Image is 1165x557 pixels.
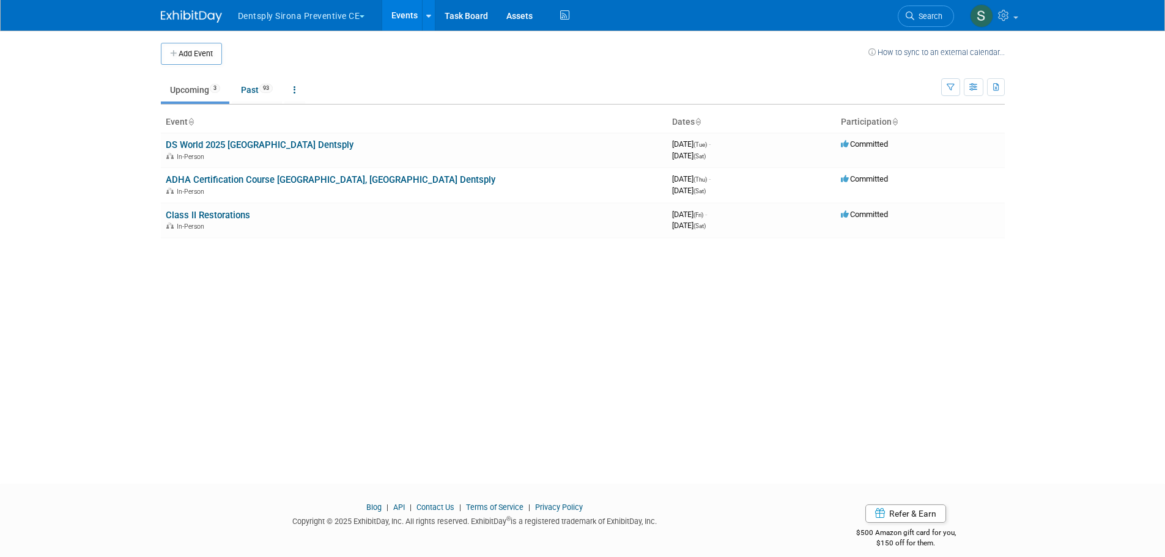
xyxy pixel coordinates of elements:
[188,117,194,127] a: Sort by Event Name
[693,212,703,218] span: (Fri)
[407,503,415,512] span: |
[705,210,707,219] span: -
[161,10,222,23] img: ExhibitDay
[898,6,954,27] a: Search
[525,503,533,512] span: |
[672,210,707,219] span: [DATE]
[259,84,273,93] span: 93
[177,153,208,161] span: In-Person
[383,503,391,512] span: |
[841,174,888,183] span: Committed
[506,515,511,522] sup: ®
[667,112,836,133] th: Dates
[865,504,946,523] a: Refer & Earn
[693,141,707,148] span: (Tue)
[166,210,250,221] a: Class II Restorations
[892,117,898,127] a: Sort by Participation Type
[177,188,208,196] span: In-Person
[232,78,282,101] a: Past93
[693,153,706,160] span: (Sat)
[161,43,222,65] button: Add Event
[177,223,208,231] span: In-Person
[914,12,942,21] span: Search
[166,153,174,159] img: In-Person Event
[672,139,711,149] span: [DATE]
[393,503,405,512] a: API
[841,139,888,149] span: Committed
[416,503,454,512] a: Contact Us
[709,174,711,183] span: -
[366,503,382,512] a: Blog
[672,174,711,183] span: [DATE]
[693,188,706,194] span: (Sat)
[836,112,1005,133] th: Participation
[672,151,706,160] span: [DATE]
[841,210,888,219] span: Committed
[466,503,523,512] a: Terms of Service
[166,188,174,194] img: In-Person Event
[166,223,174,229] img: In-Person Event
[807,538,1005,548] div: $150 off for them.
[695,117,701,127] a: Sort by Start Date
[166,174,495,185] a: ADHA Certification Course [GEOGRAPHIC_DATA], [GEOGRAPHIC_DATA] Dentsply
[672,221,706,230] span: [DATE]
[868,48,1005,57] a: How to sync to an external calendar...
[535,503,583,512] a: Privacy Policy
[693,223,706,229] span: (Sat)
[672,186,706,195] span: [DATE]
[709,139,711,149] span: -
[807,520,1005,548] div: $500 Amazon gift card for you,
[161,78,229,101] a: Upcoming3
[693,176,707,183] span: (Thu)
[161,513,790,527] div: Copyright © 2025 ExhibitDay, Inc. All rights reserved. ExhibitDay is a registered trademark of Ex...
[456,503,464,512] span: |
[970,4,993,28] img: Samantha Meyers
[210,84,220,93] span: 3
[161,112,667,133] th: Event
[166,139,353,150] a: DS World 2025 [GEOGRAPHIC_DATA] Dentsply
